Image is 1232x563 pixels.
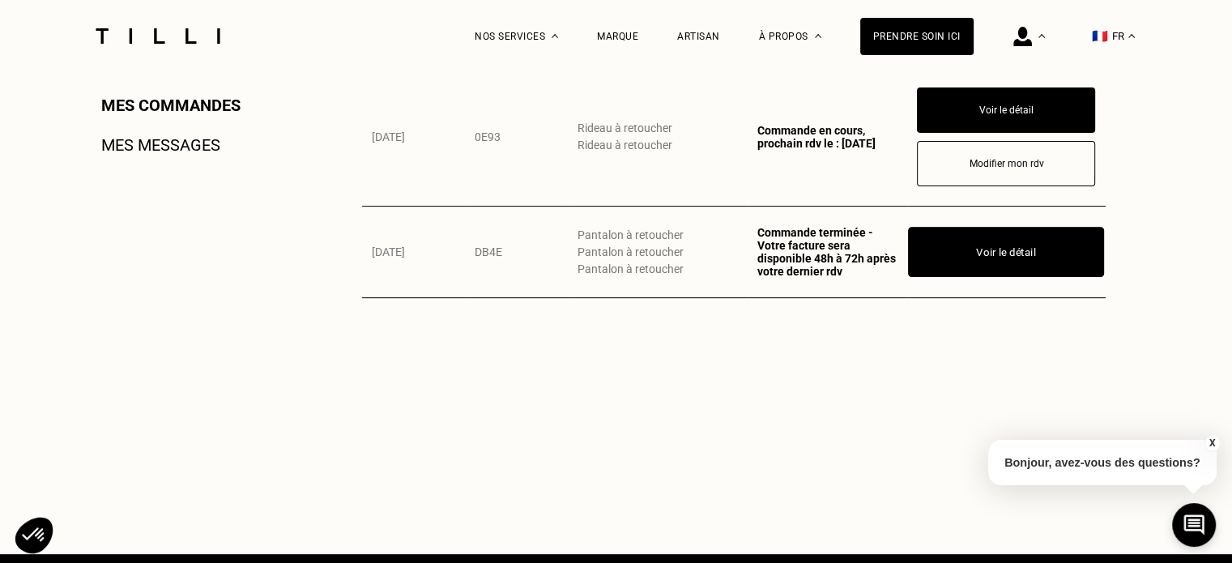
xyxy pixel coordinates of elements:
[578,245,738,258] p: Pantalon à retoucher
[1013,27,1032,46] img: icône connexion
[597,31,638,42] a: Marque
[917,87,1095,133] button: Voir le détail
[860,18,974,55] a: Prendre soin ici
[552,34,558,38] img: Menu déroulant
[748,67,907,206] td: Commande en cours, prochain rdv le : [DATE]
[101,135,220,155] a: Mes messages
[578,122,738,134] p: Rideau à retoucher
[1128,34,1135,38] img: menu déroulant
[101,96,241,115] a: Mes commandes
[90,28,226,44] img: Logo du service de couturière Tilli
[578,228,738,241] p: Pantalon à retoucher
[988,440,1217,485] p: Bonjour, avez-vous des questions?
[917,141,1095,186] button: Modifier mon rdv
[465,67,568,206] td: 0E93
[815,34,821,38] img: Menu déroulant à propos
[748,206,907,297] td: Commande terminée - Votre facture sera disponible 48h à 72h après votre dernier rdv
[362,67,465,206] td: [DATE]
[1092,28,1108,44] span: 🇫🇷
[1204,434,1220,452] button: X
[1038,34,1045,38] img: Menu déroulant
[677,31,720,42] a: Artisan
[362,206,465,297] td: [DATE]
[578,139,738,151] p: Rideau à retoucher
[908,227,1104,277] button: Voir le détail
[578,262,738,275] p: Pantalon à retoucher
[465,206,568,297] td: DB4E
